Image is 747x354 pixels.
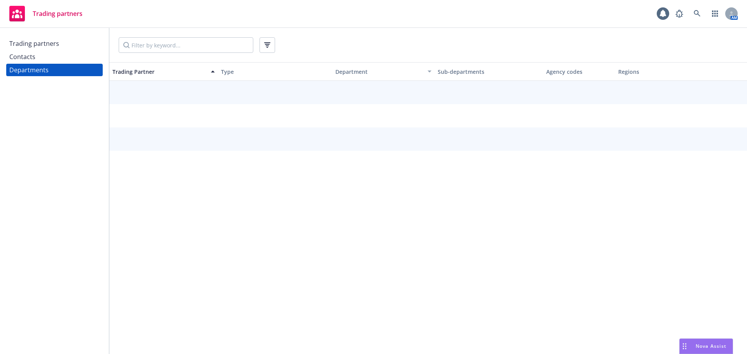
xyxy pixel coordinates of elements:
button: Department [326,62,435,81]
span: Trading partners [33,10,82,17]
button: Regions [615,62,724,81]
div: Department [329,68,423,76]
input: Filter by keyword... [119,37,253,53]
div: Contacts [9,51,35,63]
div: Drag to move [680,339,689,354]
a: Search [689,6,705,21]
div: Sub-departments [438,68,540,76]
div: Departments [9,64,49,76]
button: Agency codes [543,62,615,81]
a: Trading partners [6,3,86,24]
a: Departments [6,64,103,76]
span: Nova Assist [696,343,726,349]
div: Type [221,68,323,76]
a: Contacts [6,51,103,63]
div: Regions [618,68,721,76]
button: Nova Assist [679,338,733,354]
button: Sub-departments [435,62,543,81]
div: Agency codes [546,68,612,76]
div: Trading partners [9,37,59,50]
div: Trading Partner [112,68,206,76]
button: Trading Partner [109,62,218,81]
button: Type [218,62,326,81]
a: Trading partners [6,37,103,50]
a: Switch app [707,6,723,21]
a: Report a Bug [672,6,687,21]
